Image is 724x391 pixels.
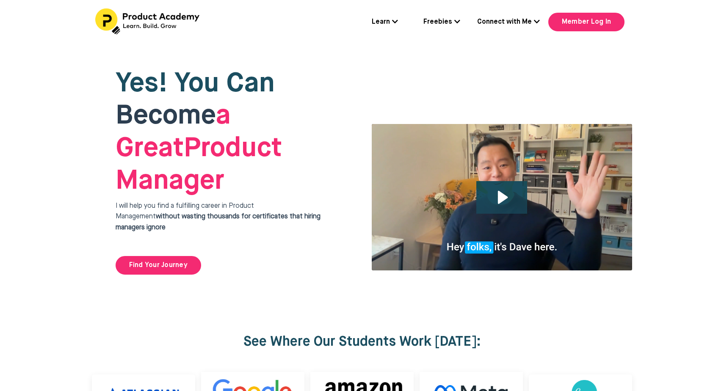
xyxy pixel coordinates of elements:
[116,102,216,129] span: Become
[116,102,231,162] strong: a Great
[243,335,481,349] strong: See Where Our Students Work [DATE]:
[116,203,321,231] span: I will help you find a fulfilling career in Product Management
[372,17,398,28] a: Learn
[477,17,540,28] a: Connect with Me
[116,70,275,97] span: Yes! You Can
[116,256,201,275] a: Find Your Journey
[423,17,460,28] a: Freebies
[548,13,625,31] a: Member Log In
[116,102,282,195] span: Product Manager
[95,8,201,35] img: Header Logo
[116,213,321,231] strong: without wasting thousands for certificates that hiring managers ignore
[476,181,528,214] button: Play Video: file-uploads/sites/127338/video/4ffeae-3e1-a2cd-5ad6-eac528a42_Why_I_built_product_ac...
